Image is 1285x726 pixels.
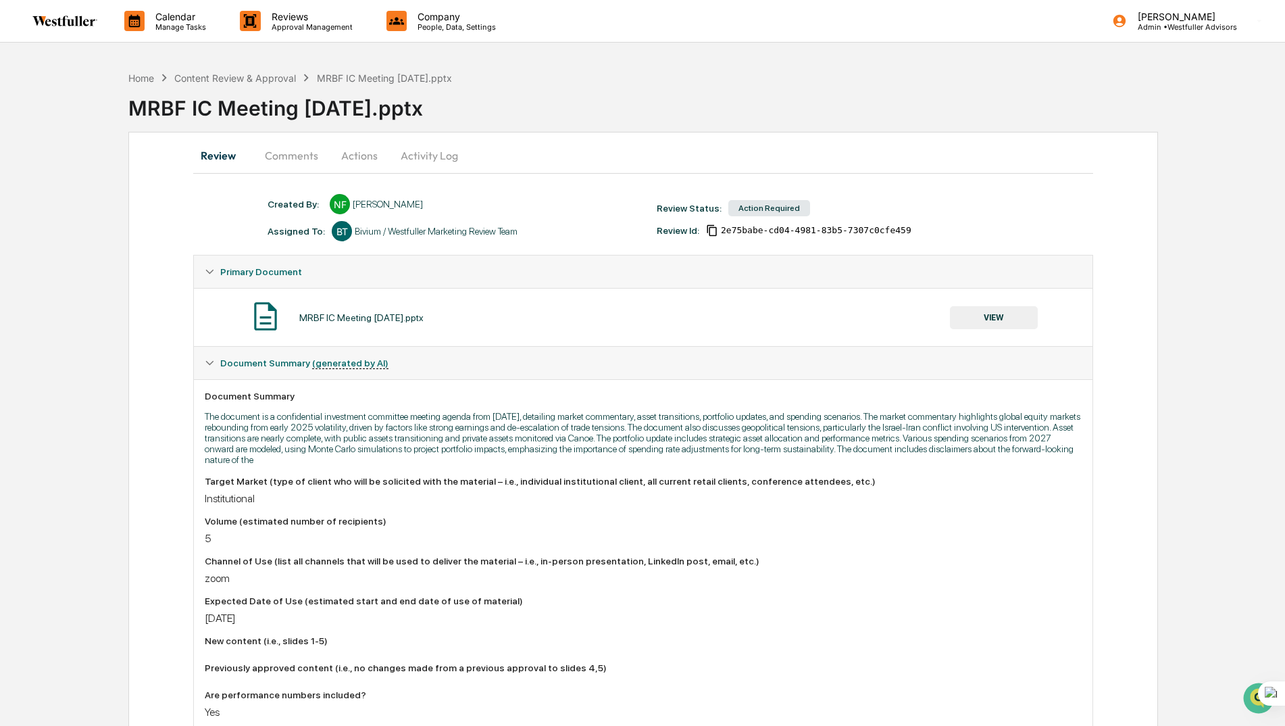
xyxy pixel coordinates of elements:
[353,199,423,210] div: [PERSON_NAME]
[220,358,388,368] span: Document Summary
[332,221,352,241] div: BT
[14,172,24,183] div: 🖐️
[721,225,911,236] span: 2e75babe-cd04-4981-83b5-7307c0cfe459
[8,191,91,215] a: 🔎Data Lookup
[134,229,163,239] span: Pylon
[312,358,388,369] u: (generated by AI)
[657,203,722,214] div: Review Status:
[268,226,325,237] div: Assigned To:
[317,72,452,84] div: MRBF IC Meeting [DATE].pptx
[205,662,1081,673] div: Previously approved content (i.e., no changes made from a previous approval to slides 4,5)
[205,612,1081,625] div: [DATE]
[193,139,1092,172] div: secondary tabs example
[32,16,97,26] img: logo
[1127,11,1237,22] p: [PERSON_NAME]
[390,139,469,172] button: Activity Log
[27,196,85,210] span: Data Lookup
[330,194,350,214] div: NF
[8,165,93,189] a: 🖐️Preclearance
[355,226,518,237] div: Bivium / Westfuller Marketing Review Team
[230,107,246,124] button: Start new chat
[27,170,87,184] span: Preclearance
[145,22,213,32] p: Manage Tasks
[93,165,173,189] a: 🗄️Attestations
[205,476,1081,487] div: Target Market (type of client who will be solicited with the material – i.e., individual institut...
[728,200,810,216] div: Action Required
[407,22,503,32] p: People, Data, Settings
[194,256,1092,288] div: Primary Document
[407,11,503,22] p: Company
[261,22,359,32] p: Approval Management
[205,635,1081,646] div: New content (i.e., slides 1-5)
[14,28,246,50] p: How can we help?
[46,103,222,117] div: Start new chat
[145,11,213,22] p: Calendar
[657,225,699,236] div: Review Id:
[14,197,24,208] div: 🔎
[205,596,1081,606] div: Expected Date of Use (estimated start and end date of use of material)
[193,139,254,172] button: Review
[205,532,1081,545] div: 5
[205,572,1081,585] div: zoom
[111,170,168,184] span: Attestations
[268,199,323,210] div: Created By: ‎ ‎
[205,492,1081,505] div: Institutional
[205,411,1081,465] p: The document is a confidential investment committee meeting agenda from [DATE], detailing market ...
[261,11,359,22] p: Reviews
[14,103,38,128] img: 1746055101610-c473b297-6a78-478c-a979-82029cc54cd1
[254,139,329,172] button: Comments
[299,312,424,323] div: MRBF IC Meeting [DATE].pptx
[46,117,171,128] div: We're available if you need us!
[194,288,1092,346] div: Primary Document
[220,266,302,277] span: Primary Document
[1127,22,1237,32] p: Admin • Westfuller Advisors
[95,228,163,239] a: Powered byPylon
[205,391,1081,402] div: Document Summary
[205,516,1081,527] div: Volume (estimated number of recipients)
[205,556,1081,566] div: Channel of Use (list all channels that will be used to deliver the material – i.e., in-person pre...
[950,306,1038,329] button: VIEW
[205,689,1081,700] div: Are performance numbers included?
[128,72,154,84] div: Home
[706,224,718,237] span: Copy Id
[174,72,296,84] div: Content Review & Approval
[128,85,1285,120] div: MRBF IC Meeting [DATE].pptx
[194,347,1092,379] div: Document Summary (generated by AI)
[329,139,390,172] button: Actions
[205,706,1081,719] div: Yes
[1242,681,1278,718] iframe: Open customer support
[98,172,109,183] div: 🗄️
[249,299,282,333] img: Document Icon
